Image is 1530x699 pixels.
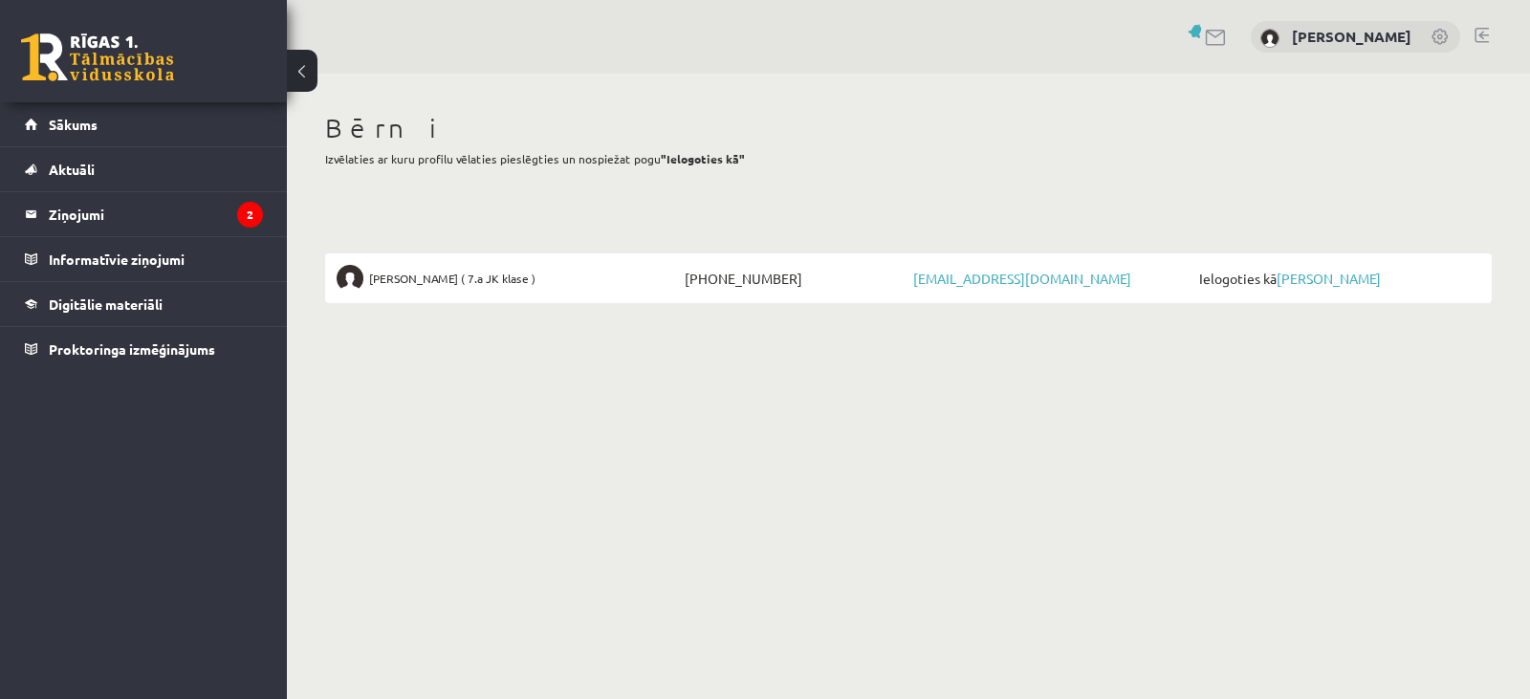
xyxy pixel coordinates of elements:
[325,112,1492,144] h1: Bērni
[25,327,263,371] a: Proktoringa izmēģinājums
[49,295,163,313] span: Digitālie materiāli
[337,265,363,292] img: Anna Enija Kozlinska
[49,116,98,133] span: Sākums
[680,265,908,292] span: [PHONE_NUMBER]
[25,192,263,236] a: Ziņojumi2
[49,192,263,236] legend: Ziņojumi
[1194,265,1480,292] span: Ielogoties kā
[913,270,1131,287] a: [EMAIL_ADDRESS][DOMAIN_NAME]
[661,151,745,166] b: "Ielogoties kā"
[1277,270,1381,287] a: [PERSON_NAME]
[25,102,263,146] a: Sākums
[25,147,263,191] a: Aktuāli
[25,237,263,281] a: Informatīvie ziņojumi
[1292,27,1411,46] a: [PERSON_NAME]
[49,161,95,178] span: Aktuāli
[1260,29,1279,48] img: Romāns Kozlinskis
[237,202,263,228] i: 2
[49,237,263,281] legend: Informatīvie ziņojumi
[21,33,174,81] a: Rīgas 1. Tālmācības vidusskola
[49,340,215,358] span: Proktoringa izmēģinājums
[325,150,1492,167] p: Izvēlaties ar kuru profilu vēlaties pieslēgties un nospiežat pogu
[369,265,535,292] span: [PERSON_NAME] ( 7.a JK klase )
[25,282,263,326] a: Digitālie materiāli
